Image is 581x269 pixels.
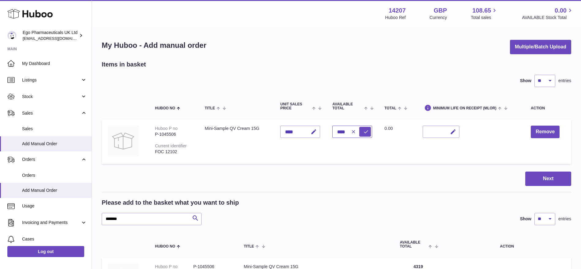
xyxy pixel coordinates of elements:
span: 0.00 [384,126,393,131]
label: Show [520,216,531,222]
span: Huboo no [155,244,175,248]
span: My Dashboard [22,61,87,66]
span: Orders [22,157,81,162]
button: Multiple/Batch Upload [510,40,571,54]
button: Next [525,172,571,186]
h2: Please add to the basket what you want to ship [102,199,239,207]
span: Usage [22,203,87,209]
span: Sales [22,110,81,116]
span: Orders [22,172,87,178]
img: Mini-Sample QV Cream 15G [108,126,138,156]
div: P-1045506 [155,131,192,137]
div: Huboo Ref [385,15,406,21]
span: 108.65 [472,6,491,15]
span: AVAILABLE Total [332,102,363,110]
span: Cases [22,236,87,242]
span: AVAILABLE Total [400,241,427,248]
span: entries [558,216,571,222]
div: Huboo P no [155,126,178,131]
span: 0.00 [555,6,567,15]
h1: My Huboo - Add manual order [102,40,206,50]
a: Log out [7,246,84,257]
strong: GBP [434,6,447,15]
div: Action [531,106,565,110]
span: Sales [22,126,87,132]
span: Title [244,244,254,248]
a: 108.65 Total sales [471,6,498,21]
td: Mini-Sample QV Cream 15G [198,119,274,164]
span: Stock [22,94,81,100]
img: internalAdmin-14207@internal.huboo.com [7,31,17,40]
strong: 14207 [389,6,406,15]
span: Total [384,106,396,110]
span: Invoicing and Payments [22,220,81,225]
h2: Items in basket [102,60,146,69]
div: FOC 12102 [155,149,192,155]
div: Current identifier [155,143,187,148]
span: entries [558,78,571,84]
span: [EMAIL_ADDRESS][DOMAIN_NAME] [23,36,90,41]
span: Listings [22,77,81,83]
label: Show [520,78,531,84]
span: Title [205,106,215,110]
a: 0.00 AVAILABLE Stock Total [522,6,574,21]
span: Huboo no [155,106,175,110]
div: Ego Pharmaceuticals UK Ltd [23,30,78,41]
span: Total sales [471,15,498,21]
span: AVAILABLE Stock Total [522,15,574,21]
button: Remove [531,126,560,138]
span: Add Manual Order [22,141,87,147]
span: Minimum Life On Receipt (MLOR) [433,106,496,110]
span: Add Manual Order [22,188,87,193]
span: Unit Sales Price [280,102,311,110]
th: Action [443,234,571,255]
div: Currency [430,15,447,21]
